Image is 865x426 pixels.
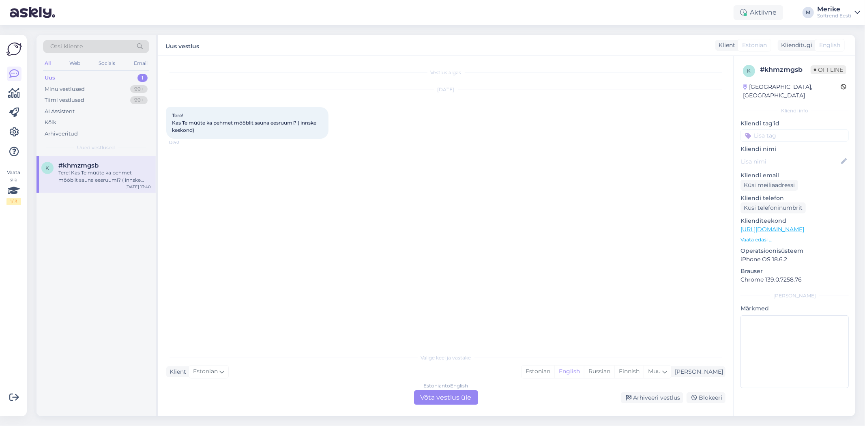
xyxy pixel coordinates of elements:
span: 13:40 [169,139,199,145]
div: Klient [166,368,186,376]
div: # khmzmgsb [760,65,811,75]
div: M [803,7,814,18]
div: 99+ [130,85,148,93]
div: Minu vestlused [45,85,85,93]
label: Uus vestlus [165,40,199,51]
div: Web [68,58,82,69]
a: [URL][DOMAIN_NAME] [741,226,804,233]
div: Softrend Eesti [817,13,851,19]
span: #khmzmgsb [58,162,99,169]
div: Klienditugi [778,41,812,49]
p: Märkmed [741,304,849,313]
div: Küsi telefoninumbrit [741,202,806,213]
img: Askly Logo [6,41,22,57]
a: MerikeSoftrend Eesti [817,6,860,19]
div: Vaata siia [6,169,21,205]
div: Klient [715,41,735,49]
div: Socials [97,58,117,69]
div: Finnish [614,366,644,378]
div: Uus [45,74,55,82]
div: 99+ [130,96,148,104]
div: Estonian to English [424,382,468,389]
div: Merike [817,6,851,13]
div: 1 / 3 [6,198,21,205]
div: [GEOGRAPHIC_DATA], [GEOGRAPHIC_DATA] [743,83,841,100]
div: Blokeeri [687,392,725,403]
span: English [819,41,840,49]
span: k [747,68,751,74]
p: Kliendi tag'id [741,119,849,128]
div: Estonian [522,366,554,378]
div: Arhiveeritud [45,130,78,138]
span: Otsi kliente [50,42,83,51]
span: Offline [811,65,846,74]
div: [DATE] 13:40 [125,184,151,190]
div: English [554,366,584,378]
span: Muu [648,368,661,375]
p: Operatsioonisüsteem [741,247,849,255]
div: All [43,58,52,69]
p: Vaata edasi ... [741,236,849,243]
div: Email [132,58,149,69]
div: Kliendi info [741,107,849,114]
div: Aktiivne [734,5,783,20]
span: Tere! Kas Te müüte ka pehmet mööblit sauna eesruumi? ( innske keskond) [172,112,318,133]
div: Tere! Kas Te müüte ka pehmet mööblit sauna eesruumi? ( innske keskond) [58,169,151,184]
div: [DATE] [166,86,725,93]
p: Kliendi email [741,171,849,180]
span: Estonian [742,41,767,49]
span: k [46,165,49,171]
div: Kõik [45,118,56,127]
div: 1 [137,74,148,82]
div: Tiimi vestlused [45,96,84,104]
span: Uued vestlused [77,144,115,151]
span: Estonian [193,367,218,376]
div: Arhiveeri vestlus [621,392,683,403]
p: iPhone OS 18.6.2 [741,255,849,264]
div: Vestlus algas [166,69,725,76]
div: [PERSON_NAME] [672,368,723,376]
p: Brauser [741,267,849,275]
div: Küsi meiliaadressi [741,180,798,191]
div: Võta vestlus üle [414,390,478,405]
div: Russian [584,366,614,378]
p: Klienditeekond [741,217,849,225]
p: Kliendi nimi [741,145,849,153]
input: Lisa nimi [741,157,839,166]
div: AI Assistent [45,108,75,116]
p: Chrome 139.0.7258.76 [741,275,849,284]
input: Lisa tag [741,129,849,142]
p: Kliendi telefon [741,194,849,202]
div: Valige keel ja vastake [166,354,725,361]
div: [PERSON_NAME] [741,292,849,299]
